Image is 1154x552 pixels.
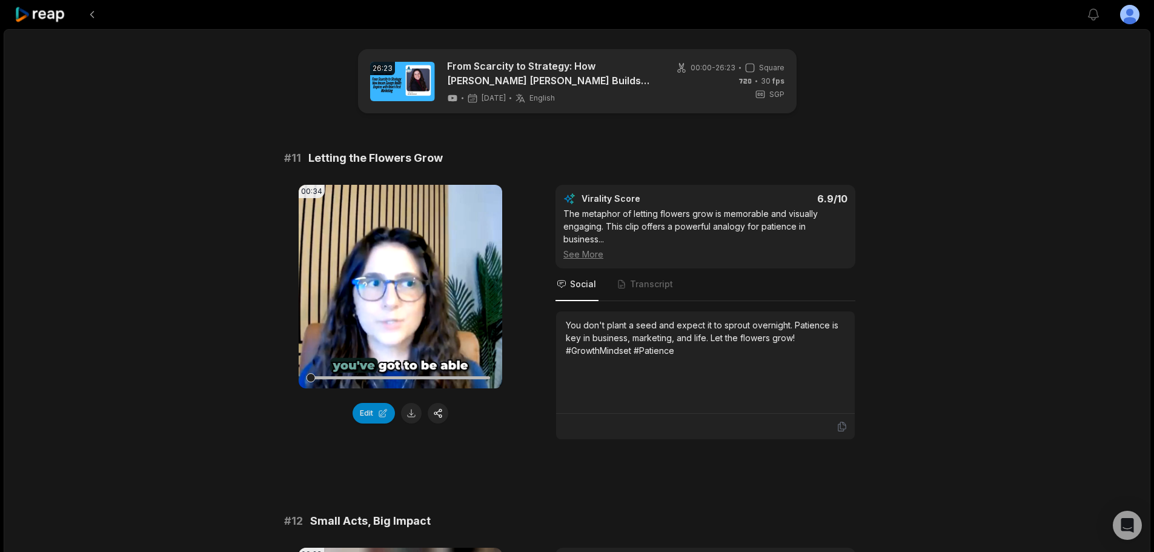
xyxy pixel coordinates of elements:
[630,278,673,290] span: Transcript
[299,185,502,388] video: Your browser does not support mp4 format.
[1113,511,1142,540] div: Open Intercom Messenger
[759,62,784,73] span: Square
[482,93,506,103] span: [DATE]
[563,207,847,261] div: The metaphor of letting flowers grow is memorable and visually engaging. This clip offers a power...
[353,403,395,424] button: Edit
[718,193,848,205] div: 6.9 /10
[566,319,845,357] div: You don't plant a seed and expect it to sprout overnight. Patience is key in business, marketing,...
[284,513,303,530] span: # 12
[769,89,784,100] span: SGP
[308,150,443,167] span: Letting the Flowers Grow
[310,513,431,530] span: Small Acts, Big Impact
[582,193,712,205] div: Virality Score
[761,76,784,87] span: 30
[555,268,855,301] nav: Tabs
[529,93,555,103] span: English
[691,62,735,73] span: 00:00 - 26:23
[772,76,784,85] span: fps
[284,150,301,167] span: # 11
[563,248,847,261] div: See More
[447,59,656,88] a: From Scarcity to Strategy: How [PERSON_NAME] [PERSON_NAME] Builds Empires with Heart-First Marketing
[570,278,596,290] span: Social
